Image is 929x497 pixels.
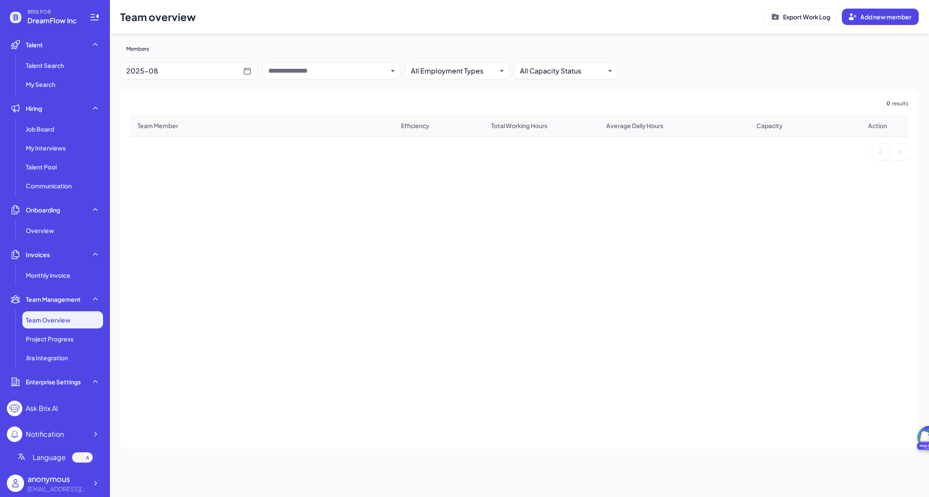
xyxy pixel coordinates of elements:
span: Talent [26,40,43,49]
div: 2025-08 [126,65,243,77]
span: Enterprise Settings [26,377,81,386]
li: Efficiency [369,121,461,130]
button: All Capacity Status [520,66,605,76]
span: Project Progress [26,334,73,343]
span: Talent Pool [26,163,57,171]
span: My Search [26,80,55,89]
span: BRIX FOR [27,9,79,15]
div: anonymous [27,473,88,485]
li: Team Member [137,121,369,130]
li: Total Working Hours [461,121,577,130]
span: Team Management [26,295,81,304]
li: Previous [872,144,889,160]
span: Monthly invoice [26,271,70,279]
li: Capacity [692,121,847,130]
span: Talent Search [26,61,64,70]
span: Onboarding [26,206,60,214]
img: user_logo.png [7,475,24,492]
button: All Employment Types [411,66,497,76]
button: Add new member [842,9,919,25]
span: results [892,100,908,107]
span: Invoices [26,250,50,259]
span: Hiring [26,104,42,113]
span: Communication [26,181,72,190]
li: Average Daily Hours [577,121,692,130]
span: Add new member [860,13,911,21]
p: Export Work Log [783,12,830,21]
div: Notification [26,429,64,439]
span: My Interviews [26,144,66,152]
div: simian@dreamflow.art [27,485,88,494]
span: Jira Integration [26,353,68,362]
span: 0 [886,100,890,107]
li: Action [847,121,908,130]
button: Export Work Log [764,9,838,25]
li: Next [892,144,908,160]
span: Language [33,452,66,463]
span: Team Overview [26,316,70,324]
div: Members [126,46,149,52]
span: Job Board [26,125,54,133]
span: DreamFlow Inc [27,15,79,26]
span: Overview [26,226,54,235]
div: Ask Brix AI [26,403,58,414]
